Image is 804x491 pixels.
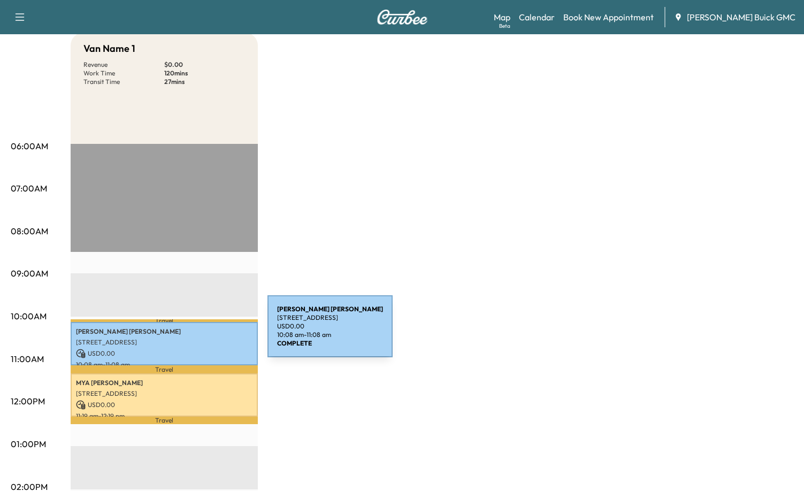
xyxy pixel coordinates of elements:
p: 12:00PM [11,395,45,408]
p: 27 mins [164,78,245,86]
p: Transit Time [83,78,164,86]
span: [PERSON_NAME] Buick GMC [687,11,795,24]
p: 10:08 am - 11:08 am [76,360,252,369]
a: Calendar [519,11,555,24]
img: Curbee Logo [377,10,428,25]
p: 10:00AM [11,310,47,323]
p: Work Time [83,69,164,78]
p: 11:00AM [11,352,44,365]
p: [STREET_ADDRESS] [76,389,252,398]
a: MapBeta [494,11,510,24]
p: Travel [71,319,258,322]
p: [PERSON_NAME] [PERSON_NAME] [76,327,252,336]
p: 120 mins [164,69,245,78]
p: Travel [71,365,258,373]
p: MYA [PERSON_NAME] [76,379,252,387]
p: 06:00AM [11,140,48,152]
p: Revenue [83,60,164,69]
p: $ 0.00 [164,60,245,69]
p: 07:00AM [11,182,47,195]
h5: Van Name 1 [83,41,135,56]
p: Travel [71,417,258,425]
p: 11:19 am - 12:19 pm [76,412,252,420]
p: USD 0.00 [76,400,252,410]
div: Beta [499,22,510,30]
a: Book New Appointment [563,11,654,24]
p: [STREET_ADDRESS] [76,338,252,347]
p: 09:00AM [11,267,48,280]
p: 08:00AM [11,225,48,237]
p: USD 0.00 [76,349,252,358]
p: 01:00PM [11,438,46,450]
